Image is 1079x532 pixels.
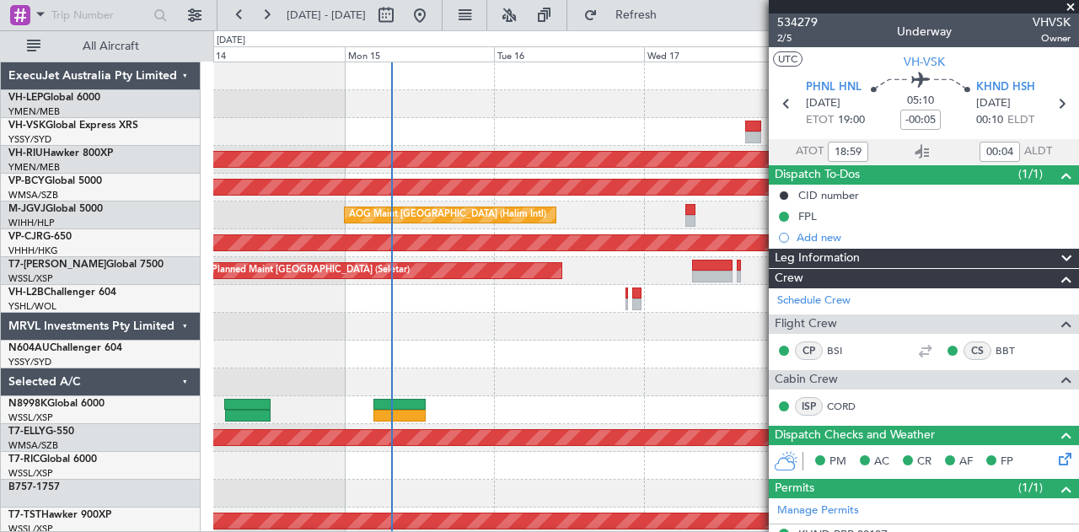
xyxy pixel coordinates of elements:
a: BBT [996,343,1033,358]
a: YMEN/MEB [8,161,60,174]
input: --:-- [828,142,868,162]
a: VP-BCYGlobal 5000 [8,176,102,186]
a: B757-1757 [8,482,60,492]
span: [DATE] [806,95,840,112]
a: Schedule Crew [777,293,851,309]
div: Add new [797,230,1071,245]
span: Crew [775,269,803,288]
div: AOG Maint [GEOGRAPHIC_DATA] (Halim Intl) [349,202,546,228]
span: VH-VSK [8,121,46,131]
a: WMSA/SZB [8,189,58,202]
a: T7-ELLYG-550 [8,427,74,437]
button: UTC [773,51,803,67]
span: VH-L2B [8,287,44,298]
button: All Aircraft [19,33,183,60]
span: Refresh [601,9,672,21]
span: T7-ELLY [8,427,46,437]
div: Underway [897,23,952,40]
span: ATOT [796,143,824,160]
span: (1/1) [1018,165,1043,183]
span: ETOT [806,112,834,129]
span: Dispatch To-Dos [775,165,860,185]
span: N604AU [8,343,50,353]
span: B757-1 [8,482,42,492]
div: Wed 17 [644,46,794,62]
div: FPL [798,209,817,223]
a: WSSL/XSP [8,272,53,285]
a: N8998KGlobal 6000 [8,399,105,409]
span: 00:10 [976,112,1003,129]
div: Tue 16 [494,46,644,62]
span: (1/1) [1018,479,1043,497]
span: Dispatch Checks and Weather [775,426,935,445]
span: Cabin Crew [775,370,838,390]
span: All Aircraft [44,40,178,52]
span: FP [1001,454,1013,470]
span: AF [959,454,973,470]
span: ELDT [1007,112,1034,129]
span: M-JGVJ [8,204,46,214]
span: [DATE] [976,95,1011,112]
a: YSSY/SYD [8,356,51,368]
span: 05:10 [907,93,934,110]
a: YSHL/WOL [8,300,56,313]
div: CP [795,341,823,360]
span: KHND HSH [976,79,1035,96]
span: N8998K [8,399,47,409]
span: Owner [1033,31,1071,46]
a: WSSL/XSP [8,411,53,424]
span: T7-[PERSON_NAME] [8,260,106,270]
span: AC [874,454,889,470]
input: Trip Number [51,3,148,28]
span: 534279 [777,13,818,31]
a: WMSA/SZB [8,439,58,452]
span: Leg Information [775,249,860,268]
a: VH-VSKGlobal Express XRS [8,121,138,131]
span: VP-BCY [8,176,45,186]
div: Planned Maint [GEOGRAPHIC_DATA] (Seletar) [212,258,410,283]
a: Manage Permits [777,502,859,519]
input: --:-- [980,142,1020,162]
div: Sun 14 [195,46,345,62]
span: Permits [775,479,814,498]
span: ALDT [1024,143,1052,160]
span: VH-RIU [8,148,43,159]
div: CS [964,341,991,360]
span: Flight Crew [775,314,837,334]
a: T7-[PERSON_NAME]Global 7500 [8,260,164,270]
button: Refresh [576,2,677,29]
span: [DATE] - [DATE] [287,8,366,23]
span: 19:00 [838,112,865,129]
a: VP-CJRG-650 [8,232,72,242]
span: VH-VSK [904,53,945,71]
a: M-JGVJGlobal 5000 [8,204,103,214]
span: T7-RIC [8,454,40,465]
a: VHHH/HKG [8,245,58,257]
a: YSSY/SYD [8,133,51,146]
span: VP-CJR [8,232,43,242]
a: T7-RICGlobal 6000 [8,454,97,465]
span: T7-TST [8,510,41,520]
a: VH-RIUHawker 800XP [8,148,113,159]
a: N604AUChallenger 604 [8,343,122,353]
span: PHNL HNL [806,79,862,96]
a: WSSL/XSP [8,467,53,480]
div: [DATE] [217,34,245,48]
a: YMEN/MEB [8,105,60,118]
span: VHVSK [1033,13,1071,31]
a: WIHH/HLP [8,217,55,229]
span: 2/5 [777,31,818,46]
a: CORD [827,399,865,414]
a: VH-LEPGlobal 6000 [8,93,100,103]
span: CR [917,454,931,470]
span: PM [829,454,846,470]
a: VH-L2BChallenger 604 [8,287,116,298]
div: ISP [795,397,823,416]
a: T7-TSTHawker 900XP [8,510,111,520]
a: BSI [827,343,865,358]
span: VH-LEP [8,93,43,103]
div: CID number [798,188,859,202]
div: Mon 15 [345,46,495,62]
